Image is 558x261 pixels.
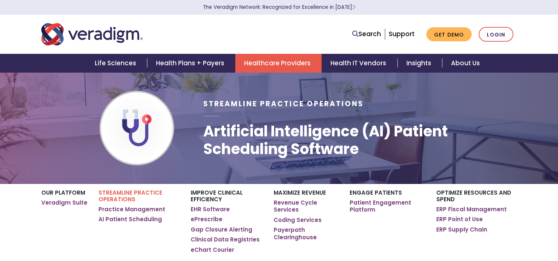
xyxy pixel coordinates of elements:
a: Get Demo [426,27,472,42]
a: The Veradigm Network: Recognized for Excellence in [DATE]Learn More [203,4,356,11]
a: About Us [442,54,489,73]
h1: Artificial Intelligence (AI) Patient Scheduling Software [203,122,517,158]
a: Health Plans + Payers [147,54,235,73]
a: Coding Services [274,216,322,224]
a: ERP Fiscal Management [436,206,507,213]
a: ERP Point of Use [436,216,483,223]
a: Patient Engagement Platform [350,199,425,213]
a: ERP Supply Chain [436,226,487,233]
a: Support [389,29,415,38]
a: Login [479,27,513,42]
a: Payerpath Clearinghouse [274,226,338,241]
a: ePrescribe [191,216,222,223]
a: Gap Closure Alerting [191,226,252,233]
a: Clinical Data Registries [191,236,260,243]
a: Search [352,29,381,39]
a: Healthcare Providers [235,54,322,73]
a: Practice Management [98,206,165,213]
a: Veradigm Suite [41,199,87,206]
span: Learn More [352,4,356,11]
a: AI Patient Scheduling [98,216,162,223]
a: Revenue Cycle Services [274,199,338,213]
a: Health IT Vendors [322,54,397,73]
a: Life Sciences [86,54,147,73]
a: Insights [398,54,442,73]
a: eChart Courier [191,246,234,254]
img: Veradigm logo [41,22,143,46]
span: Streamline Practice Operations [203,99,364,109]
a: EHR Software [191,206,230,213]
